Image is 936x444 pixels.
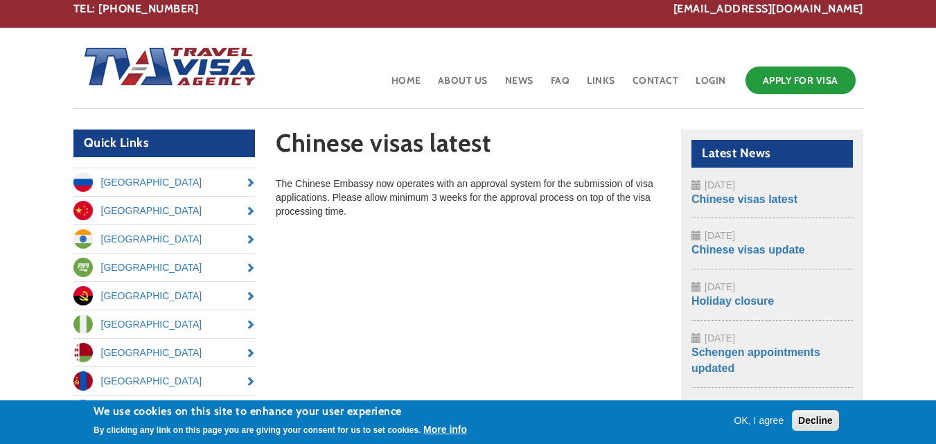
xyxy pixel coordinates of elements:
a: [GEOGRAPHIC_DATA] [73,367,256,395]
a: Apply for Visa [745,66,856,94]
span: [DATE] [705,230,735,241]
img: Home [73,33,258,103]
h2: Latest News [691,140,853,168]
h2: We use cookies on this site to enhance your user experience [94,404,467,419]
a: [GEOGRAPHIC_DATA] [73,339,256,366]
a: [GEOGRAPHIC_DATA] [73,254,256,281]
a: Links [585,63,617,108]
button: More info [423,423,467,436]
p: By clicking any link on this page you are giving your consent for us to set cookies. [94,425,421,435]
a: About Us [436,63,489,108]
a: Chinese visas latest [691,193,797,205]
span: [DATE] [705,332,735,344]
a: [EMAIL_ADDRESS][DOMAIN_NAME] [673,1,863,17]
a: Chinese visas update [691,244,805,256]
a: News [504,63,535,108]
h1: Chinese visas latest [276,130,660,163]
button: OK, I agree [729,414,790,427]
a: Home [390,63,423,108]
a: [GEOGRAPHIC_DATA] [73,310,256,338]
a: [GEOGRAPHIC_DATA] [73,225,256,253]
a: Schengen appointments updated [691,346,820,374]
a: Contact [631,63,680,108]
span: [DATE] [705,179,735,190]
a: Holiday closure [691,295,774,307]
span: [DATE] [705,281,735,292]
a: [GEOGRAPHIC_DATA] [73,197,256,224]
span: [DATE] [705,400,735,411]
button: Decline [792,410,839,431]
a: FAQ [549,63,572,108]
a: [GEOGRAPHIC_DATA] [73,168,256,196]
a: Login [694,63,727,108]
div: TEL: [PHONE_NUMBER] [73,1,863,17]
p: The Chinese Embassy now operates with an approval system for the submission of visa applications.... [276,177,660,218]
a: [GEOGRAPHIC_DATA] [73,282,256,310]
a: [GEOGRAPHIC_DATA] [73,396,256,423]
